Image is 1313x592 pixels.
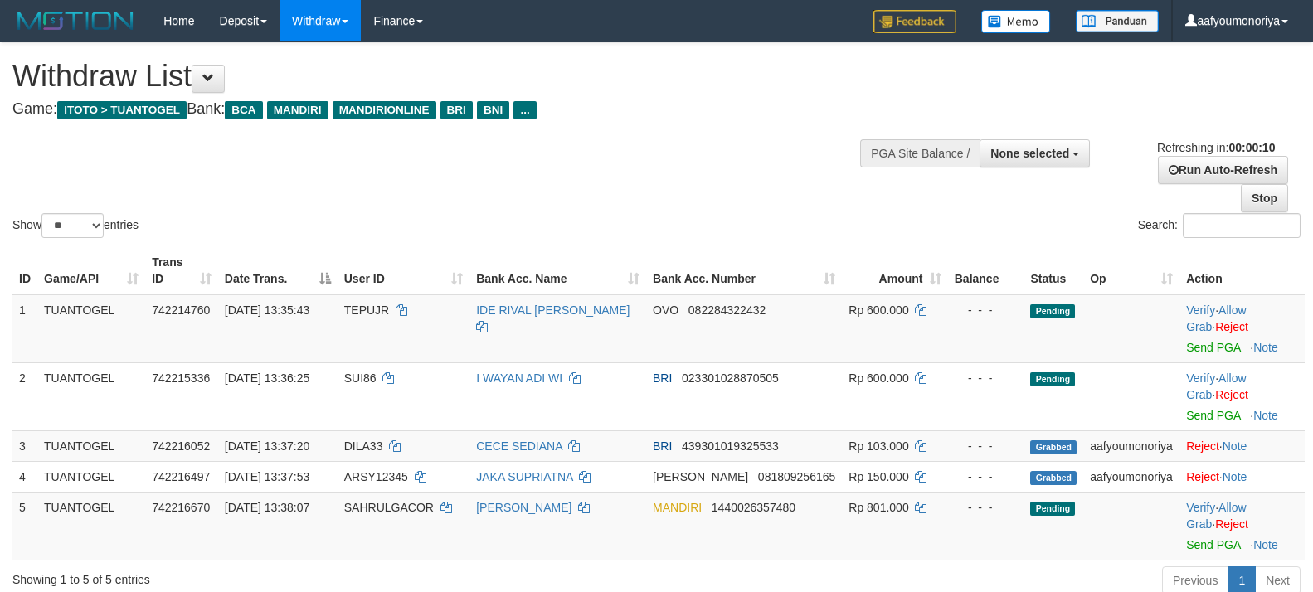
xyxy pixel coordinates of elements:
[12,8,139,33] img: MOTION_logo.png
[849,303,908,317] span: Rp 600.000
[12,565,535,588] div: Showing 1 to 5 of 5 entries
[344,470,408,483] span: ARSY12345
[12,101,858,118] h4: Game: Bank:
[688,303,766,317] span: Copy 082284322432 to clipboard
[1179,492,1305,560] td: · ·
[682,439,779,453] span: Copy 439301019325533 to clipboard
[1179,294,1305,363] td: · ·
[849,439,908,453] span: Rp 103.000
[469,247,646,294] th: Bank Acc. Name: activate to sort column ascending
[225,303,309,317] span: [DATE] 13:35:43
[842,247,947,294] th: Amount: activate to sort column ascending
[990,147,1069,160] span: None selected
[225,501,309,514] span: [DATE] 13:38:07
[1253,409,1278,422] a: Note
[980,139,1090,167] button: None selected
[37,247,145,294] th: Game/API: activate to sort column ascending
[849,371,908,385] span: Rp 600.000
[1241,184,1288,212] a: Stop
[37,294,145,363] td: TUANTOGEL
[225,371,309,385] span: [DATE] 13:36:25
[1158,156,1288,184] a: Run Auto-Refresh
[1186,501,1215,514] a: Verify
[12,247,37,294] th: ID
[1186,371,1215,385] a: Verify
[1186,341,1240,354] a: Send PGA
[849,501,908,514] span: Rp 801.000
[1183,213,1301,238] input: Search:
[37,362,145,430] td: TUANTOGEL
[1186,409,1240,422] a: Send PGA
[1030,502,1075,516] span: Pending
[1076,10,1159,32] img: panduan.png
[1186,501,1246,531] a: Allow Grab
[1030,372,1075,386] span: Pending
[333,101,436,119] span: MANDIRIONLINE
[12,213,139,238] label: Show entries
[1186,501,1246,531] span: ·
[653,303,678,317] span: OVO
[344,371,377,385] span: SUI86
[152,501,210,514] span: 742216670
[12,461,37,492] td: 4
[1083,461,1179,492] td: aafyoumonoriya
[37,430,145,461] td: TUANTOGEL
[1083,247,1179,294] th: Op: activate to sort column ascending
[653,371,672,385] span: BRI
[712,501,795,514] span: Copy 1440026357480 to clipboard
[955,468,1018,485] div: - - -
[476,303,630,317] a: IDE RIVAL [PERSON_NAME]
[1186,303,1215,317] a: Verify
[948,247,1024,294] th: Balance
[653,470,748,483] span: [PERSON_NAME]
[1179,247,1305,294] th: Action
[1024,247,1083,294] th: Status
[1186,538,1240,551] a: Send PGA
[1157,141,1275,154] span: Refreshing in:
[12,60,858,93] h1: Withdraw List
[682,371,779,385] span: Copy 023301028870505 to clipboard
[477,101,509,119] span: BNI
[653,501,702,514] span: MANDIRI
[955,499,1018,516] div: - - -
[12,430,37,461] td: 3
[152,470,210,483] span: 742216497
[1030,440,1077,454] span: Grabbed
[344,303,389,317] span: TEPUJR
[218,247,338,294] th: Date Trans.: activate to sort column descending
[1223,470,1247,483] a: Note
[955,438,1018,454] div: - - -
[1186,439,1219,453] a: Reject
[1138,213,1301,238] label: Search:
[955,370,1018,386] div: - - -
[338,247,469,294] th: User ID: activate to sort column ascending
[1228,141,1275,154] strong: 00:00:10
[1215,320,1248,333] a: Reject
[145,247,218,294] th: Trans ID: activate to sort column ascending
[476,439,562,453] a: CECE SEDIANA
[653,439,672,453] span: BRI
[1215,388,1248,401] a: Reject
[1186,371,1246,401] span: ·
[1253,341,1278,354] a: Note
[1223,439,1247,453] a: Note
[267,101,328,119] span: MANDIRI
[225,470,309,483] span: [DATE] 13:37:53
[57,101,187,119] span: ITOTO > TUANTOGEL
[981,10,1051,33] img: Button%20Memo.svg
[1186,371,1246,401] a: Allow Grab
[152,303,210,317] span: 742214760
[476,501,571,514] a: [PERSON_NAME]
[476,470,572,483] a: JAKA SUPRIATNA
[873,10,956,33] img: Feedback.jpg
[1186,303,1246,333] span: ·
[1215,517,1248,531] a: Reject
[225,101,262,119] span: BCA
[860,139,980,167] div: PGA Site Balance /
[1030,304,1075,318] span: Pending
[1186,470,1219,483] a: Reject
[12,492,37,560] td: 5
[758,470,835,483] span: Copy 081809256165 to clipboard
[440,101,473,119] span: BRI
[344,439,383,453] span: DILA33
